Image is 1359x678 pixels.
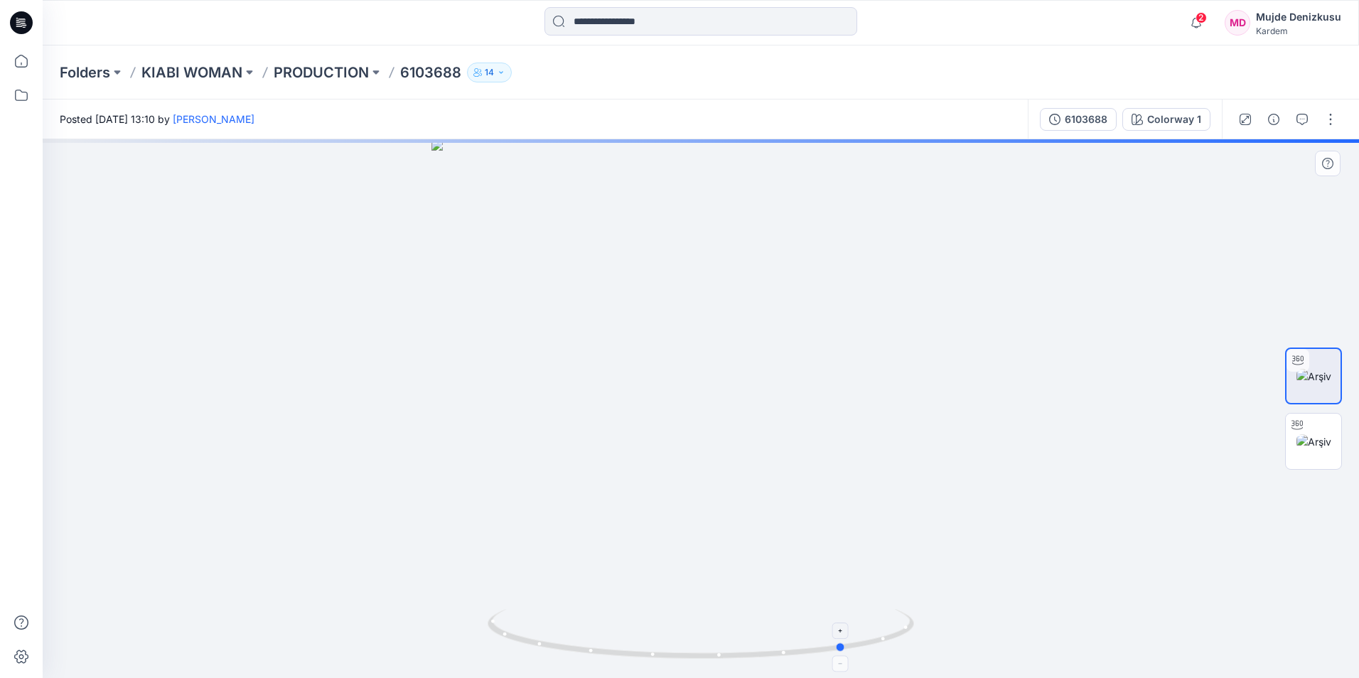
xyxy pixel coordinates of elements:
[1296,369,1331,384] img: Arşiv
[60,63,110,82] a: Folders
[173,113,254,125] a: [PERSON_NAME]
[485,65,494,80] p: 14
[141,63,242,82] a: KIABI WOMAN
[1065,112,1107,127] div: 6103688
[1296,434,1331,449] img: Arşiv
[467,63,512,82] button: 14
[60,112,254,127] span: Posted [DATE] 13:10 by
[274,63,369,82] a: PRODUCTION
[1256,9,1341,26] div: Mujde Denizkusu
[1040,108,1117,131] button: 6103688
[400,63,461,82] p: 6103688
[1262,108,1285,131] button: Details
[1225,10,1250,36] div: MD
[1196,12,1207,23] span: 2
[1122,108,1210,131] button: Colorway 1
[1147,112,1201,127] div: Colorway 1
[1256,26,1341,36] div: Kardem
